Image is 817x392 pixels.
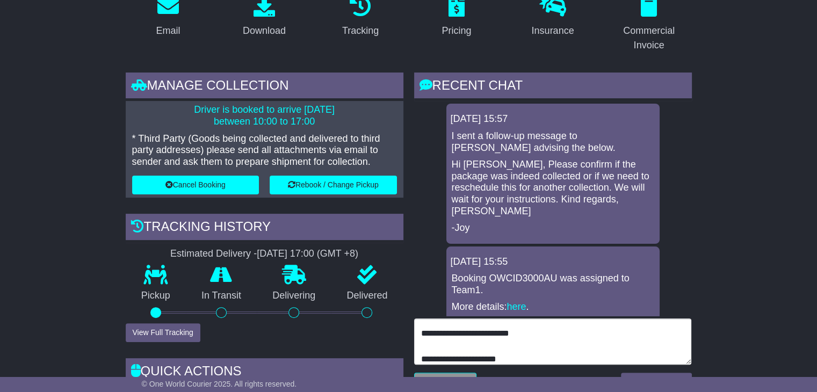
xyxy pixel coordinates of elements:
div: Manage collection [126,72,403,101]
p: More details: . [452,301,654,313]
p: Pickup [126,290,186,302]
p: In Transit [186,290,257,302]
p: Driver is booked to arrive [DATE] between 10:00 to 17:00 [132,104,397,127]
div: RECENT CHAT [414,72,692,101]
div: Quick Actions [126,358,403,387]
button: View Full Tracking [126,323,200,342]
p: -Joy [452,222,654,234]
p: * Third Party (Goods being collected and delivered to third party addresses) please send all atta... [132,133,397,168]
div: [DATE] 15:57 [451,113,655,125]
button: Send a Message [621,373,691,391]
div: Estimated Delivery - [126,248,403,260]
a: here [507,301,526,312]
div: [DATE] 15:55 [451,256,655,268]
div: Commercial Invoice [613,24,685,53]
p: Delivered [331,290,403,302]
div: Download [243,24,286,38]
div: Insurance [531,24,574,38]
button: Rebook / Change Pickup [270,176,397,194]
p: Delivering [257,290,331,302]
div: Tracking [342,24,379,38]
div: Pricing [442,24,471,38]
p: Booking OWCID3000AU was assigned to Team1. [452,273,654,296]
span: © One World Courier 2025. All rights reserved. [142,380,297,388]
p: I sent a follow-up message to [PERSON_NAME] advising the below. [452,130,654,154]
div: Email [156,24,180,38]
div: Tracking history [126,214,403,243]
p: Hi [PERSON_NAME], Please confirm if the package was indeed collected or if we need to reschedule ... [452,159,654,217]
button: Cancel Booking [132,176,259,194]
div: [DATE] 17:00 (GMT +8) [257,248,358,260]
